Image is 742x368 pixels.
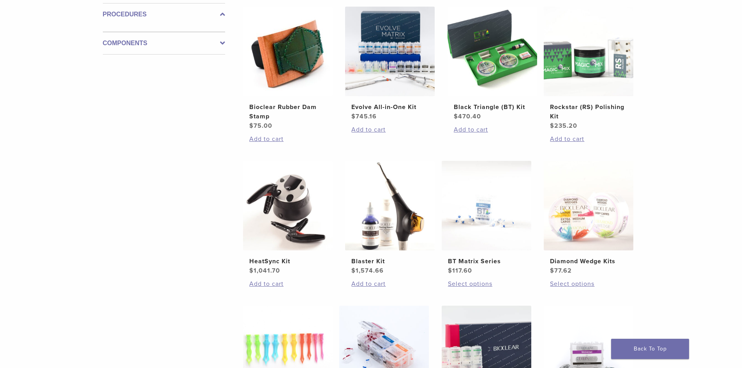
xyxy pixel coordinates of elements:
img: Evolve All-in-One Kit [345,7,435,96]
bdi: 1,041.70 [249,267,280,275]
span: $ [351,267,356,275]
a: HeatSync KitHeatSync Kit $1,041.70 [243,161,333,275]
h2: Evolve All-in-One Kit [351,102,428,112]
a: Add to cart: “HeatSync Kit” [249,279,326,289]
a: Add to cart: “Rockstar (RS) Polishing Kit” [550,134,627,144]
span: $ [448,267,452,275]
img: Blaster Kit [345,161,435,250]
h2: BT Matrix Series [448,257,525,266]
h2: Blaster Kit [351,257,428,266]
label: Procedures [103,10,225,19]
a: Select options for “Diamond Wedge Kits” [550,279,627,289]
bdi: 77.62 [550,267,572,275]
img: Diamond Wedge Kits [544,161,633,250]
img: Black Triangle (BT) Kit [448,7,537,96]
h2: Black Triangle (BT) Kit [454,102,531,112]
a: Evolve All-in-One KitEvolve All-in-One Kit $745.16 [345,7,435,121]
h2: Diamond Wedge Kits [550,257,627,266]
bdi: 470.40 [454,113,481,120]
a: Blaster KitBlaster Kit $1,574.66 [345,161,435,275]
bdi: 117.60 [448,267,472,275]
a: Select options for “BT Matrix Series” [448,279,525,289]
h2: HeatSync Kit [249,257,326,266]
span: $ [249,122,254,130]
h2: Rockstar (RS) Polishing Kit [550,102,627,121]
a: BT Matrix SeriesBT Matrix Series $117.60 [441,161,532,275]
a: Rockstar (RS) Polishing KitRockstar (RS) Polishing Kit $235.20 [543,7,634,130]
a: Add to cart: “Bioclear Rubber Dam Stamp” [249,134,326,144]
a: Bioclear Rubber Dam StampBioclear Rubber Dam Stamp $75.00 [243,7,333,130]
span: $ [454,113,458,120]
bdi: 75.00 [249,122,272,130]
span: $ [351,113,356,120]
a: Add to cart: “Blaster Kit” [351,279,428,289]
span: $ [550,122,554,130]
img: HeatSync Kit [243,161,333,250]
img: BT Matrix Series [442,161,531,250]
a: Add to cart: “Black Triangle (BT) Kit” [454,125,531,134]
span: $ [550,267,554,275]
bdi: 745.16 [351,113,377,120]
img: Bioclear Rubber Dam Stamp [243,7,333,96]
bdi: 1,574.66 [351,267,384,275]
h2: Bioclear Rubber Dam Stamp [249,102,326,121]
bdi: 235.20 [550,122,577,130]
img: Rockstar (RS) Polishing Kit [544,7,633,96]
span: $ [249,267,254,275]
a: Diamond Wedge KitsDiamond Wedge Kits $77.62 [543,161,634,275]
a: Back To Top [611,339,689,359]
a: Add to cart: “Evolve All-in-One Kit” [351,125,428,134]
label: Components [103,39,225,48]
a: Black Triangle (BT) KitBlack Triangle (BT) Kit $470.40 [447,7,538,121]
